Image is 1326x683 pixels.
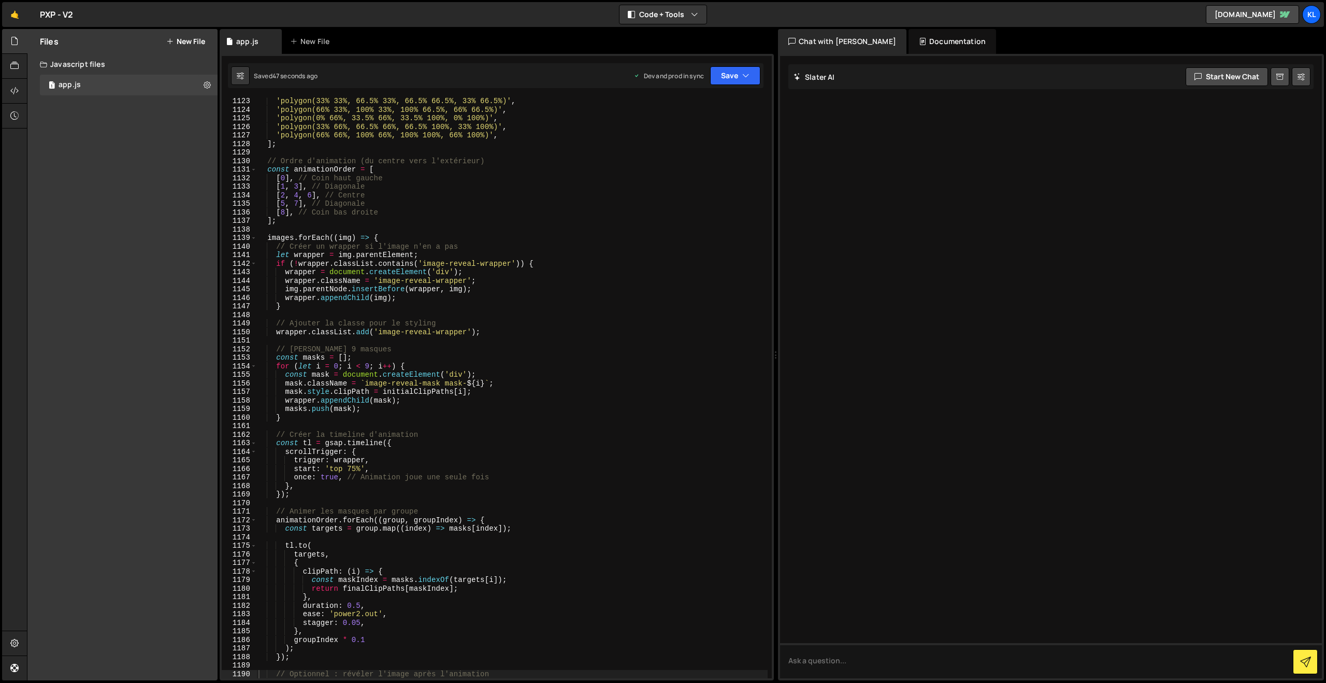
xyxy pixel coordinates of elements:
div: Chat with [PERSON_NAME] [778,29,906,54]
button: Save [710,66,760,85]
div: 1140 [222,243,257,251]
div: 1123 [222,97,257,106]
div: Documentation [909,29,996,54]
div: 47 seconds ago [272,72,318,80]
span: 1 [49,82,55,90]
div: 1134 [222,191,257,200]
div: 1174 [222,533,257,542]
a: 🤙 [2,2,27,27]
div: 1128 [222,140,257,149]
div: Saved [254,72,318,80]
div: 1184 [222,619,257,628]
div: 1147 [222,302,257,311]
button: New File [166,37,205,46]
div: 1167 [222,473,257,482]
div: 1131 [222,165,257,174]
div: 1130 [222,157,257,166]
div: 1168 [222,482,257,491]
div: 1171 [222,507,257,516]
div: 1158 [222,396,257,405]
div: 1179 [222,576,257,585]
div: 16752/45754.js [40,75,218,95]
div: 1181 [222,593,257,602]
div: 1189 [222,661,257,670]
h2: Files [40,36,59,47]
div: 1186 [222,636,257,645]
div: 1155 [222,371,257,379]
div: 1170 [222,499,257,508]
div: 1190 [222,670,257,679]
div: 1162 [222,431,257,439]
div: New File [290,36,334,47]
a: [DOMAIN_NAME] [1206,5,1299,24]
div: 1146 [222,294,257,303]
div: 1139 [222,234,257,243]
div: 1163 [222,439,257,448]
div: 1151 [222,336,257,345]
div: 1137 [222,217,257,225]
div: 1156 [222,379,257,388]
div: 1126 [222,123,257,132]
div: 1175 [222,542,257,550]
div: 1153 [222,353,257,362]
div: 1180 [222,585,257,593]
div: 1166 [222,465,257,474]
div: 1161 [222,422,257,431]
div: 1149 [222,319,257,328]
div: PXP - V2 [40,8,73,21]
div: 1164 [222,448,257,457]
div: 1160 [222,414,257,422]
div: 1145 [222,285,257,294]
div: 1133 [222,182,257,191]
div: 1183 [222,610,257,619]
div: Javascript files [27,54,218,75]
div: 1124 [222,106,257,115]
div: 1132 [222,174,257,183]
button: Code + Tools [619,5,707,24]
div: 1165 [222,456,257,465]
div: 1177 [222,559,257,567]
div: 1178 [222,567,257,576]
h2: Slater AI [794,72,835,82]
a: Kl [1302,5,1321,24]
div: 1152 [222,345,257,354]
div: Dev and prod in sync [633,72,704,80]
div: 1182 [222,602,257,610]
div: 1135 [222,200,257,208]
div: 1142 [222,260,257,268]
div: 1136 [222,208,257,217]
div: 1157 [222,388,257,396]
div: 1148 [222,311,257,320]
div: 1185 [222,627,257,636]
div: app.js [236,36,258,47]
div: 1144 [222,277,257,286]
div: 1141 [222,251,257,260]
div: 1169 [222,490,257,499]
div: 1176 [222,550,257,559]
div: 1127 [222,131,257,140]
div: 1159 [222,405,257,414]
div: 1150 [222,328,257,337]
div: 1188 [222,653,257,662]
div: 1154 [222,362,257,371]
div: 1172 [222,516,257,525]
button: Start new chat [1186,67,1268,86]
div: 1173 [222,524,257,533]
div: 1125 [222,114,257,123]
div: 1187 [222,644,257,653]
div: 1129 [222,148,257,157]
div: app.js [59,80,81,90]
div: 1143 [222,268,257,277]
div: 1138 [222,225,257,234]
